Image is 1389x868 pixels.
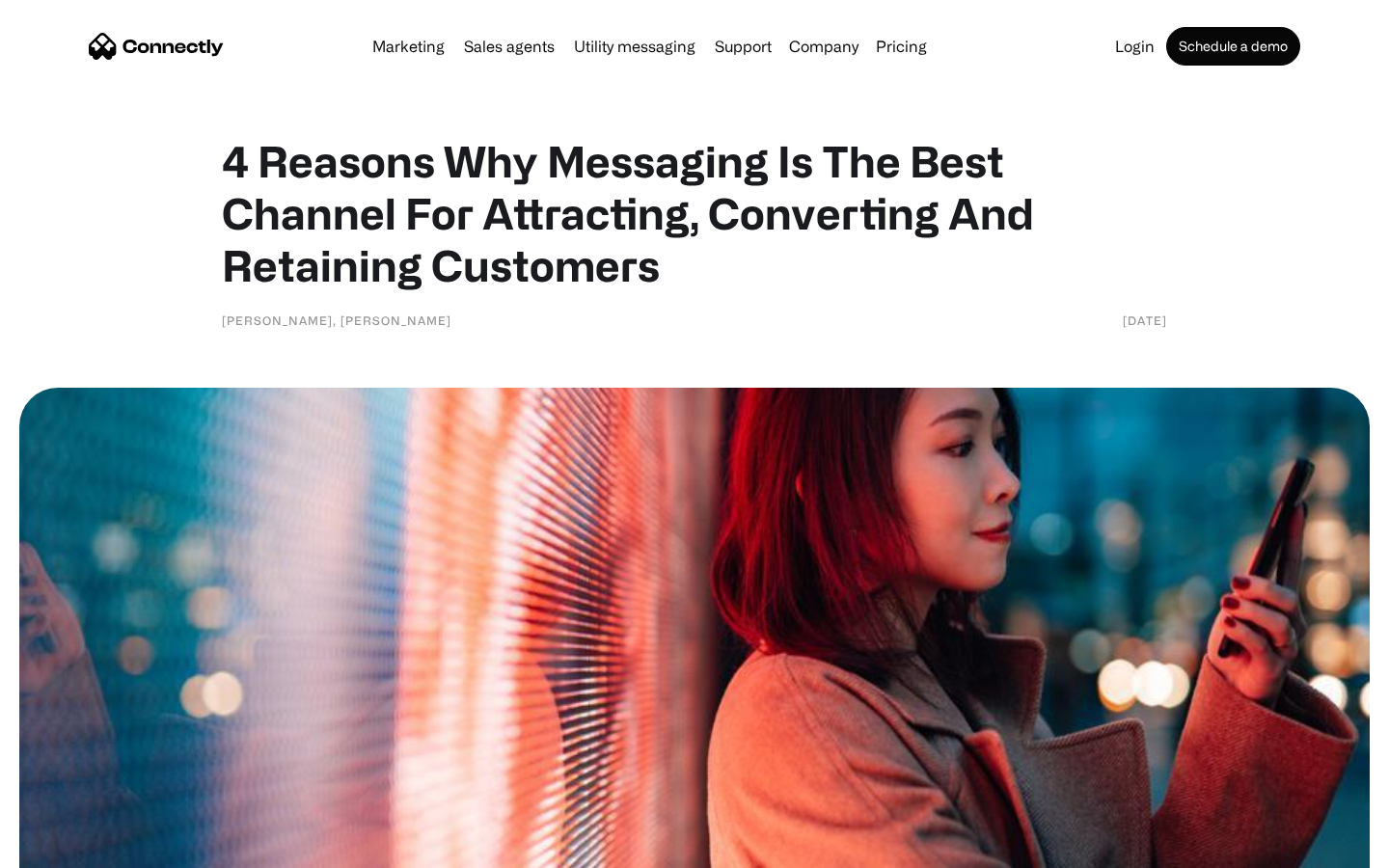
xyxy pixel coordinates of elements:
h1: 4 Reasons Why Messaging Is The Best Channel For Attracting, Converting And Retaining Customers [222,135,1167,291]
div: Company [789,33,858,60]
ul: Language list [39,834,116,861]
a: Schedule a demo [1166,27,1300,66]
aside: Language selected: English [19,834,116,861]
a: Pricing [868,39,935,54]
a: Support [707,39,779,54]
div: [DATE] [1123,311,1167,330]
div: [PERSON_NAME], [PERSON_NAME] [222,311,451,330]
a: Sales agents [456,39,562,54]
a: Marketing [365,39,452,54]
a: Login [1107,39,1162,54]
a: Utility messaging [566,39,703,54]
